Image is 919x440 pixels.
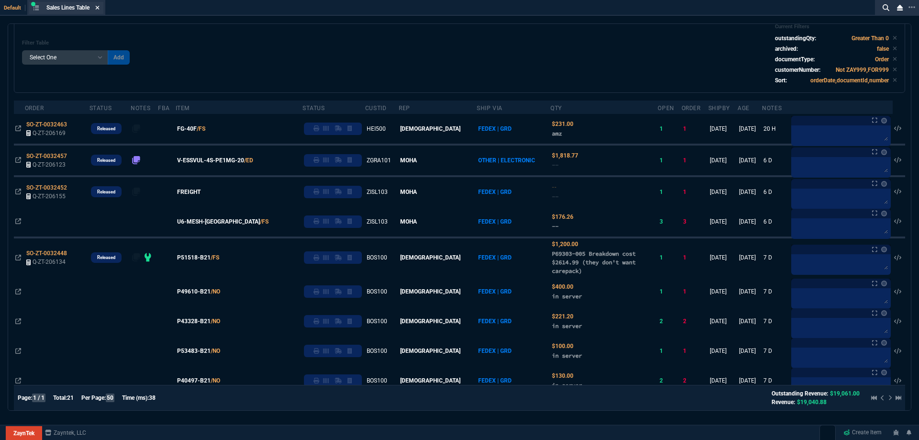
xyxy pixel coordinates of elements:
span: $19,061.00 [830,390,860,397]
a: /NO [211,317,220,326]
span: SO-ZT-0032452 [26,184,67,191]
div: Age [738,104,750,112]
span: SO-ZT-0032448 [26,250,67,257]
td: 6 D [762,207,789,237]
a: /FS [260,217,269,226]
nx-fornida-erp-notes: number [132,126,141,133]
span: Outstanding Revenue: [772,390,828,397]
div: ShipBy [708,104,730,112]
span: FEDEX | GRD [478,318,512,325]
td: [DATE] [708,145,738,176]
code: Not ZAY999,FOR999 [836,67,889,73]
td: [DATE] [708,336,738,366]
span: in server [552,352,582,359]
td: 3 [682,207,708,237]
span: Per Page: [81,395,106,401]
a: /NO [211,376,220,385]
span: 38 [149,395,156,401]
span: BOS100 [367,288,387,295]
td: [DATE] [708,366,738,395]
p: Released [97,157,115,164]
td: 7 D [762,336,789,366]
div: CustID [365,104,387,112]
td: 1 [682,114,708,145]
span: BOS100 [367,377,387,384]
span: FEDEX | GRD [478,348,512,354]
nx-icon: Open In Opposite Panel [15,377,21,384]
nx-icon: Open In Opposite Panel [15,157,21,164]
td: 1 [682,237,708,277]
td: 1 [682,277,708,306]
span: FEDEX | GRD [478,125,512,132]
p: Released [97,188,115,196]
nx-icon: Open In Opposite Panel [15,125,21,132]
nx-icon: Close Tab [95,4,100,12]
div: QTY [550,104,562,112]
td: 1 [682,336,708,366]
p: Sort: [775,76,787,85]
span: Q-ZT-206169 [33,130,66,136]
td: [DATE] [738,207,762,237]
td: [DATE] [708,277,738,306]
a: /ED [244,156,253,165]
p: archived: [775,45,798,53]
a: Create Item [840,426,885,440]
nx-icon: Open In Opposite Panel [15,288,21,295]
td: [DATE] [738,145,762,176]
p: Released [97,125,115,133]
span: MOHA [400,218,417,225]
span: OTHER | ELECTRONIC [478,157,535,164]
span: FEDEX | GRD [478,218,512,225]
p: customerNumber: [775,66,820,74]
span: [DEMOGRAPHIC_DATA] [400,254,460,261]
span: -- [552,223,559,230]
td: [DATE] [708,306,738,336]
span: 21 [67,395,74,401]
td: [DATE] [738,366,762,395]
span: V-ESSVUL-4S-PE1MG-20 [177,156,244,165]
span: FG-40F [177,124,197,133]
span: BOS100 [367,348,387,354]
td: 20 H [762,114,789,145]
nx-icon: Close Workbench [893,2,907,13]
td: [DATE] [738,306,762,336]
div: FBA [158,104,169,112]
span: [DEMOGRAPHIC_DATA] [400,288,460,295]
span: Quoted Cost [552,313,573,320]
h6: Current Filters [775,23,897,30]
div: Order [25,104,44,112]
span: ZGRA101 [367,157,391,164]
td: 1 [658,336,681,366]
nx-icon: Open New Tab [908,3,915,12]
td: 7 D [762,306,789,336]
span: P40497-B21 [177,376,211,385]
td: [DATE] [738,176,762,207]
p: outstandingQty: [775,34,816,43]
span: BOS100 [367,318,387,325]
div: Order [682,104,701,112]
td: 1 [658,114,681,145]
td: 2 [658,366,681,395]
td: 3 [658,207,681,237]
a: /FS [197,124,205,133]
span: in server [552,382,582,389]
span: BOS100 [367,254,387,261]
nx-icon: Open In Opposite Panel [15,218,21,225]
span: 50 [106,394,114,402]
span: FEDEX | GRD [478,254,512,261]
span: -- [552,161,559,169]
nx-icon: Open In Opposite Panel [15,189,21,195]
nx-icon: Search [879,2,893,13]
h6: Filter Table [22,40,130,46]
span: Quoted Cost [552,214,573,220]
span: [DEMOGRAPHIC_DATA] [400,348,460,354]
td: [DATE] [738,277,762,306]
td: [DATE] [738,114,762,145]
span: Quoted Cost [552,343,573,350]
td: [DATE] [708,176,738,207]
span: Page: [18,395,32,401]
span: SO-ZT-0032463 [26,121,67,128]
span: P69303-005 Breakdown cost $2614.99 (they don't want carepack) [552,250,636,274]
span: Time (ms): [122,395,149,401]
td: 1 [682,176,708,207]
